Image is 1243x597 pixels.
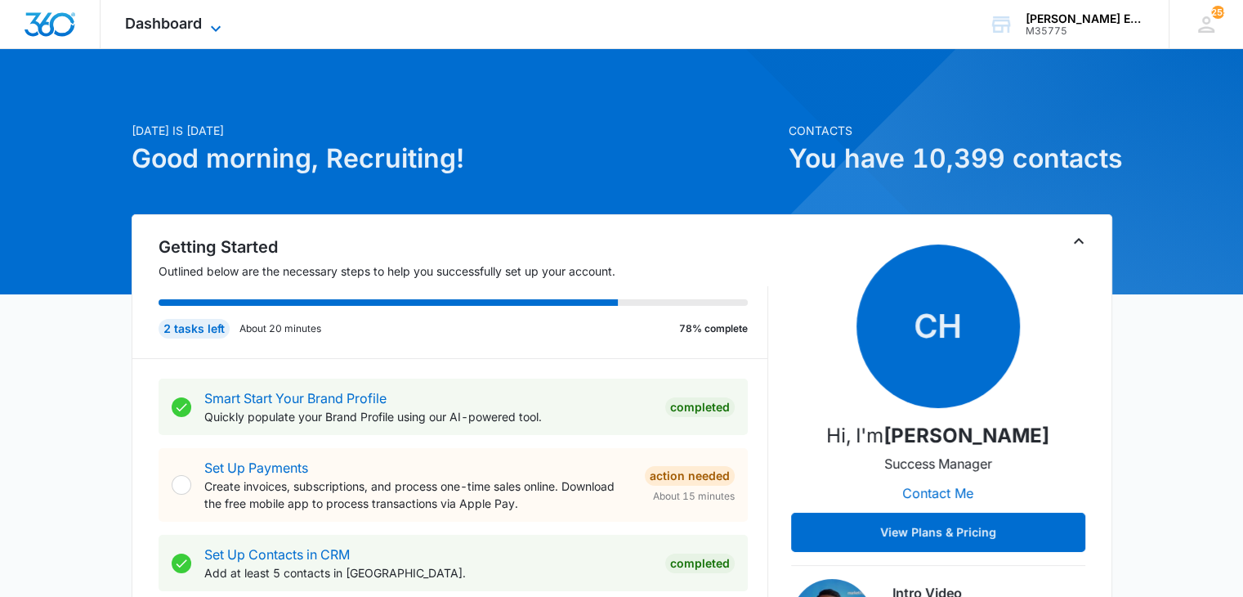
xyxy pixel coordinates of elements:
div: Completed [665,397,735,417]
p: Contacts [789,122,1112,139]
p: Success Manager [884,454,992,474]
button: View Plans & Pricing [791,513,1085,552]
p: Outlined below are the necessary steps to help you successfully set up your account. [159,263,768,280]
h1: Good morning, Recruiting! [132,139,779,178]
button: Toggle Collapse [1069,231,1089,251]
div: 2 tasks left [159,319,230,339]
a: Set Up Contacts in CRM [204,546,350,563]
div: Completed [665,554,735,573]
p: Create invoices, subscriptions, and process one-time sales online. Download the free mobile app t... [204,478,632,512]
div: Action Needed [645,466,735,486]
p: [DATE] is [DATE] [132,122,779,139]
p: About 20 minutes [239,321,321,336]
span: CH [856,245,1020,408]
p: 78% complete [679,321,748,336]
span: About 15 minutes [653,489,735,504]
div: account name [1026,12,1145,25]
div: account id [1026,25,1145,37]
span: Dashboard [125,15,202,32]
div: notifications count [1211,6,1224,19]
h2: Getting Started [159,235,768,259]
span: 255 [1211,6,1224,19]
a: Smart Start Your Brand Profile [204,390,387,406]
strong: [PERSON_NAME] [883,424,1049,447]
h1: You have 10,399 contacts [789,139,1112,178]
button: Contact Me [886,474,990,513]
p: Add at least 5 contacts in [GEOGRAPHIC_DATA]. [204,564,652,581]
p: Hi, I'm [826,421,1049,451]
p: Quickly populate your Brand Profile using our AI-powered tool. [204,408,652,425]
a: Set Up Payments [204,460,308,476]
